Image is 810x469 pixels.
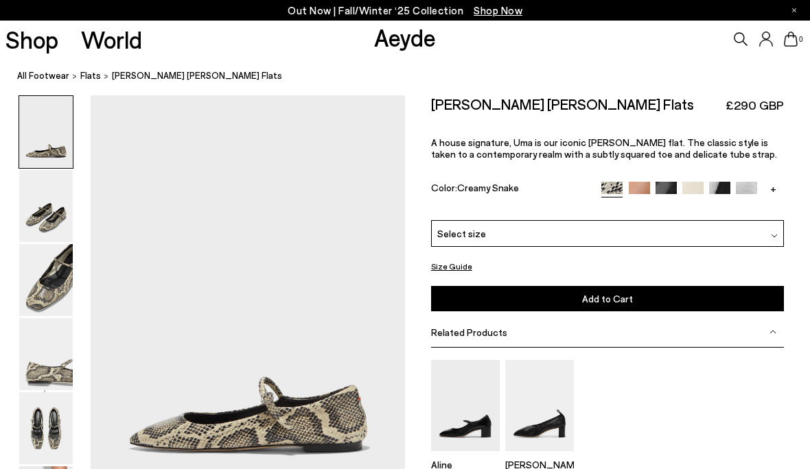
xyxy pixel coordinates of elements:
img: Narissa Ruched Pumps [505,360,574,451]
img: Uma Mary-Janes Flats - Image 1 [19,96,73,168]
span: flats [80,70,101,81]
a: Aeyde [374,23,436,51]
span: Creamy Snake [457,182,519,193]
span: £290 GBP [726,97,784,114]
span: 0 [798,36,805,43]
span: Add to Cart [582,293,633,304]
a: All Footwear [17,69,69,83]
p: A house signature, Uma is our iconic [PERSON_NAME] flat. The classic style is taken to a contempo... [431,136,785,160]
p: Out Now | Fall/Winter ‘25 Collection [288,2,522,19]
button: Size Guide [431,258,472,275]
img: svg%3E [771,232,778,239]
img: svg%3E [769,328,776,335]
span: Select size [437,226,486,241]
img: Aline Leather Mary-Jane Pumps [431,360,500,451]
a: flats [80,69,101,83]
a: + [763,182,784,194]
div: Color: [431,182,590,197]
img: Uma Mary-Janes Flats - Image 5 [19,392,73,464]
a: World [81,27,142,51]
span: [PERSON_NAME] [PERSON_NAME] Flats [112,69,282,83]
img: Uma Mary-Janes Flats - Image 3 [19,244,73,316]
span: Navigate to /collections/new-in [474,4,522,16]
nav: breadcrumb [17,58,810,95]
a: Shop [5,27,58,51]
img: Uma Mary-Janes Flats - Image 2 [19,170,73,242]
h2: [PERSON_NAME] [PERSON_NAME] Flats [431,95,694,112]
span: Related Products [431,326,507,338]
button: Add to Cart [431,286,785,311]
img: Uma Mary-Janes Flats - Image 4 [19,318,73,390]
a: 0 [784,32,798,47]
